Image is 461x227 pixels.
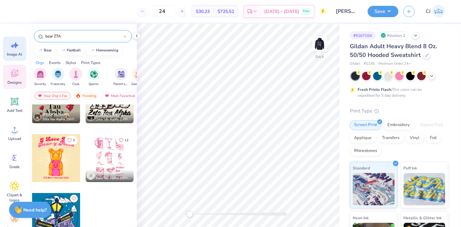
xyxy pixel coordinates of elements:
span: [PERSON_NAME] [96,112,123,117]
div: Print Types [81,60,100,66]
button: filter button [34,68,47,87]
div: Print Type [350,107,448,115]
span: Sports [89,82,99,87]
input: – – [149,5,175,17]
span: Add Text [7,108,22,113]
span: Zeta Tau Alpha, [GEOGRAPHIC_DATA] [96,117,131,122]
button: football [57,46,84,55]
span: Sorority [34,82,46,87]
div: filter for Parent's Weekend [113,68,128,87]
div: Foil [426,133,441,143]
img: Puff Ink [404,173,445,205]
span: Designs [7,80,22,85]
span: Game Day [131,82,146,87]
button: Save [368,6,398,17]
button: filter button [51,68,65,87]
span: [PERSON_NAME] [42,112,69,117]
button: bear [34,46,55,55]
div: filter for Club [69,68,82,87]
div: Applique [350,133,376,143]
img: most_fav.gif [37,93,42,98]
span: Parent's Weekend [113,82,128,87]
span: Zeta Tau Alpha, [GEOGRAPHIC_DATA][PERSON_NAME] [96,176,131,181]
button: Like [116,136,131,145]
div: Orgs [36,60,44,66]
div: homecoming [96,49,119,52]
button: filter button [87,68,100,87]
img: Sorority Image [37,70,44,78]
span: Zeta Tau Alpha, [GEOGRAPHIC_DATA] [42,117,77,122]
div: Rhinestones [350,146,381,156]
img: Club Image [72,70,79,78]
span: CJ [426,8,431,15]
div: Back [315,54,324,59]
div: filter for Game Day [131,68,146,87]
div: # 516710A [350,31,376,39]
span: Gildan Adult Heavy Blend 8 Oz. 50/50 Hooded Sweatshirt [350,42,437,59]
span: [PERSON_NAME] [96,171,123,176]
img: Carljude Jashper Liwanag [432,5,445,18]
div: filter for Sports [87,68,100,87]
img: trending.gif [76,93,81,98]
div: bear [44,49,52,52]
img: Game Day Image [135,70,143,78]
img: trend_line.gif [61,49,66,52]
div: Most Favorited [101,92,138,100]
img: Fraternity Image [54,70,62,78]
span: Image AI [7,52,22,57]
img: trend_line.gif [90,49,95,52]
span: Clipart & logos [4,192,25,203]
div: Revision 2 [379,31,409,39]
span: Puff Ink [404,165,417,171]
span: Neon Ink [353,214,369,221]
input: Untitled Design [331,5,363,18]
button: Like [65,136,78,145]
span: Gildan [350,61,360,67]
img: trend_line.gif [38,49,43,52]
span: 13 [124,139,128,142]
span: Standard [353,165,370,171]
div: Styles [65,60,76,66]
strong: Fresh Prints Flash: [358,87,392,92]
div: filter for Fraternity [51,68,65,87]
img: Back [313,38,326,50]
img: Sports Image [90,70,98,78]
div: Events [49,60,61,66]
span: Minimum Order: 24 + [378,61,411,67]
button: filter button [69,68,82,87]
span: 5 [73,139,75,142]
span: Club [72,82,79,87]
div: This color can be expedited for 5 day delivery. [358,87,437,98]
button: filter button [131,68,146,87]
img: most_fav.gif [104,93,110,98]
span: $30.23 [196,8,210,15]
img: Parent's Weekend Image [117,70,125,78]
span: $725.52 [218,8,234,15]
div: Your Org's Fav [34,92,71,100]
div: football [67,49,81,52]
div: Vinyl [406,133,424,143]
span: Free [303,9,309,14]
span: # G185 [363,61,375,67]
a: CJ [423,5,448,18]
div: Trending [73,92,100,100]
span: Upload [8,136,21,141]
input: Try "Alpha" [45,33,124,39]
span: Fraternity [51,82,65,87]
div: Transfers [378,133,404,143]
span: Metallic & Glitter Ink [404,214,442,221]
button: Like [70,195,78,202]
span: [DATE] - [DATE] [264,8,299,15]
img: Standard [353,173,395,205]
div: filter for Sorority [34,68,47,87]
button: filter button [113,68,128,87]
strong: Need help? [24,207,47,213]
button: homecoming [86,46,122,55]
div: Accessibility label [186,211,193,217]
div: Screen Print [350,120,381,130]
div: Digital Print [416,120,447,130]
span: Greek [10,164,20,169]
div: Embroidery [383,120,414,130]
